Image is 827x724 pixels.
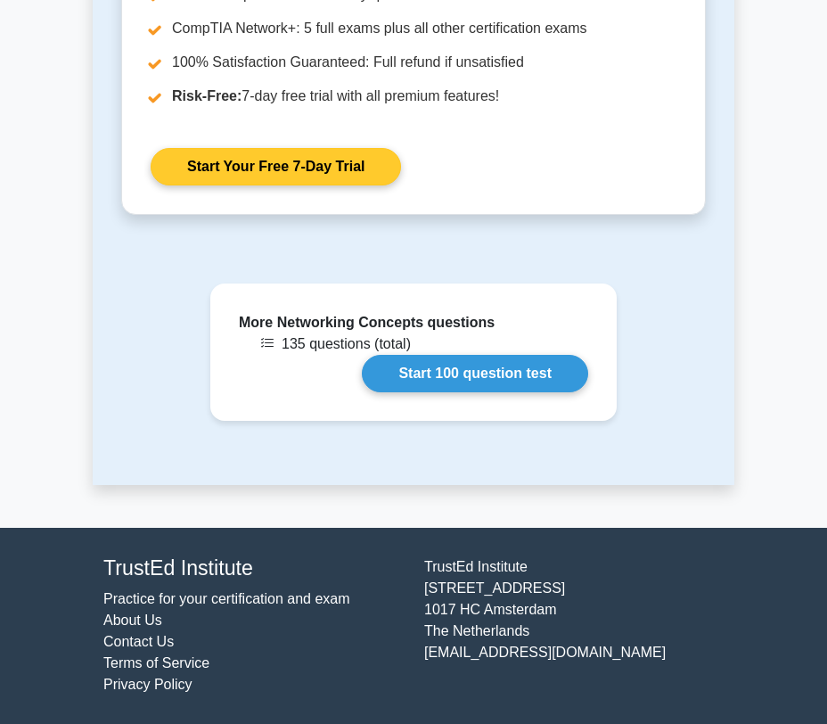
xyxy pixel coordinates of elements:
a: Practice for your certification and exam [103,591,350,606]
a: About Us [103,613,162,628]
a: Privacy Policy [103,677,192,692]
a: Start Your Free 7-Day Trial [151,148,401,185]
a: Terms of Service [103,655,209,671]
a: Contact Us [103,634,174,649]
a: Start 100 question test [362,355,588,392]
div: TrustEd Institute [STREET_ADDRESS] 1017 HC Amsterdam The Netherlands [EMAIL_ADDRESS][DOMAIN_NAME] [413,556,734,695]
h4: TrustEd Institute [103,556,403,581]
